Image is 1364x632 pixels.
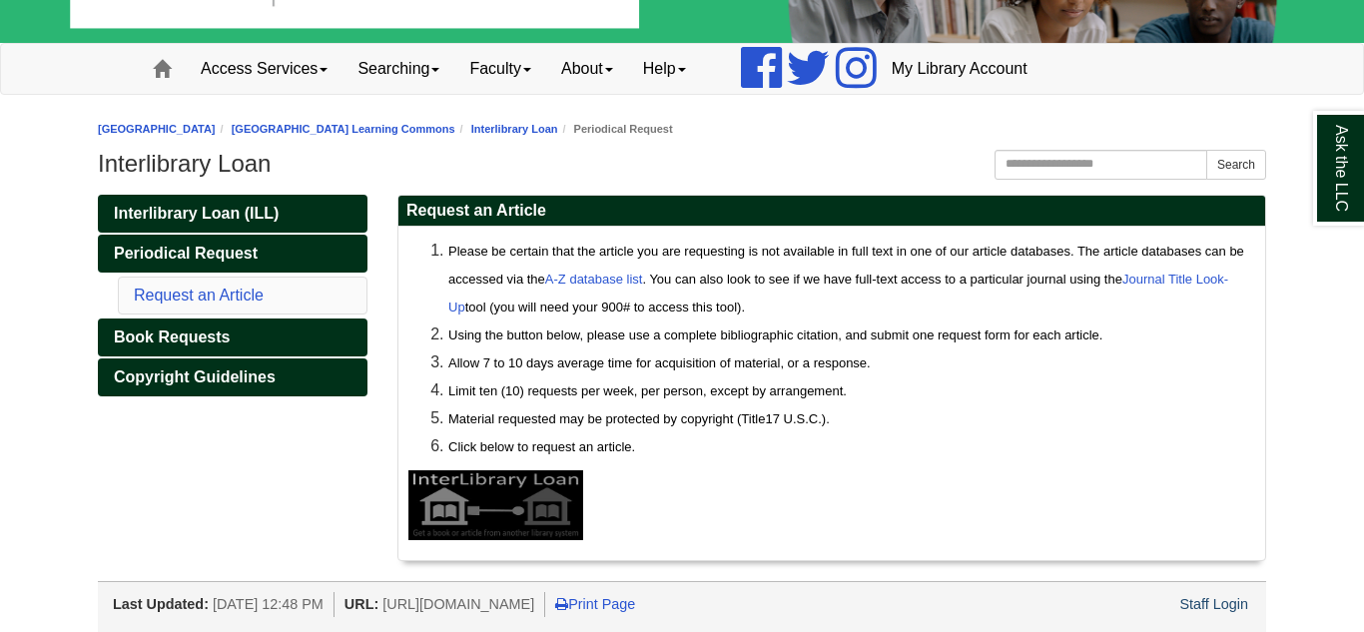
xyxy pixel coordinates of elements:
nav: breadcrumb [98,120,1266,139]
span: [DATE] 12:48 PM [213,596,324,612]
a: Help [628,44,701,94]
font: Using the button below, please use a complete bibliographic citation, and submit one request form... [448,327,1102,342]
span: Copyright Guidelines [114,368,276,385]
a: Staff Login [1179,596,1248,612]
span: URL: [344,596,378,612]
a: [GEOGRAPHIC_DATA] [98,123,216,135]
a: Print Page [555,596,635,612]
a: Copyright Guidelines [98,358,367,396]
a: Request an Article [134,287,264,304]
a: Interlibrary Loan [471,123,558,135]
span: Last Updated: [113,596,209,612]
font: Material requested may be protected by copyright (Title17 U.S.C.). [448,411,830,426]
font: Click below to request an article. [448,439,635,454]
a: About [546,44,628,94]
a: My Library Account [877,44,1042,94]
span: Book Requests [114,328,230,345]
font: Allow 7 to 10 days average time for acquisition of material, or a response. [448,355,871,370]
font: Please be certain that the article you are requesting is not available in full text in one of our... [448,244,1244,315]
a: Interlibrary Loan (ILL) [98,195,367,233]
a: A-Z database list [545,272,643,287]
span: Interlibrary Loan (ILL) [114,205,279,222]
font: Limit ten (10) requests per week, per person, except by arrangement. [448,383,847,398]
a: Journal Title Look-Up [448,272,1228,315]
img: Request an Article [408,470,583,540]
span: [URL][DOMAIN_NAME] [382,596,534,612]
a: Book Requests [98,318,367,356]
a: Searching [342,44,454,94]
i: Print Page [555,597,568,611]
li: Periodical Request [557,120,672,139]
div: Guide Pages [98,195,367,396]
a: Faculty [454,44,546,94]
h1: Interlibrary Loan [98,150,1266,178]
a: Periodical Request [98,235,367,273]
a: [GEOGRAPHIC_DATA] Learning Commons [232,123,455,135]
button: Search [1206,150,1266,180]
a: Access Services [186,44,342,94]
h2: Request an Article [398,196,1265,227]
span: Periodical Request [114,245,258,262]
